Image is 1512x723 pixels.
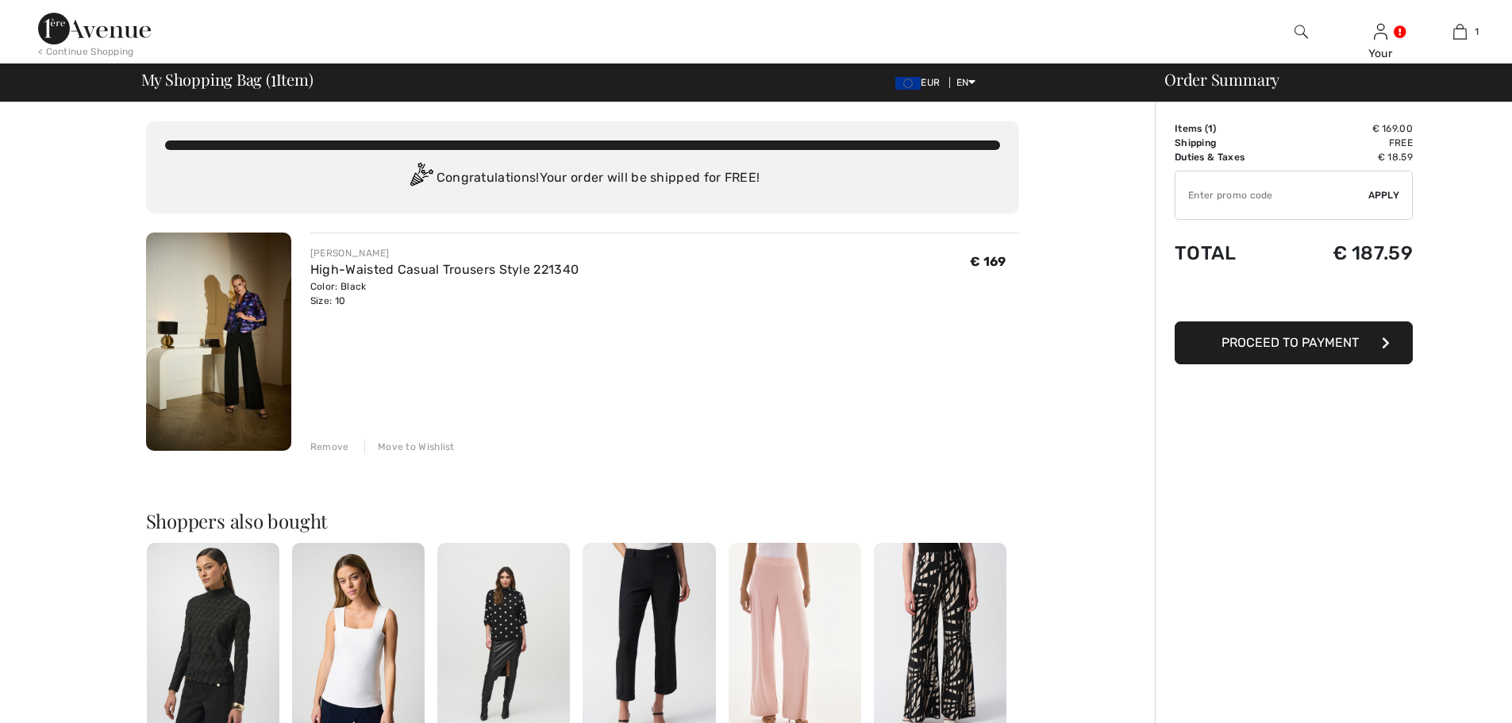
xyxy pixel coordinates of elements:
td: Duties & Taxes [1175,150,1286,164]
iframe: Opens a widget where you can chat to one of our agents [1411,675,1496,715]
div: < Continue Shopping [38,44,134,59]
span: 1 [1475,25,1479,39]
td: Items ( ) [1175,121,1286,136]
span: EUR [895,77,946,88]
div: Order Summary [1145,71,1502,87]
span: EN [956,77,976,88]
img: My Bag [1453,22,1467,41]
a: 1 [1421,22,1499,41]
span: € 169 [970,254,1006,269]
img: Congratulation2.svg [405,163,437,194]
span: Proceed to Payment [1222,335,1359,350]
button: Proceed to Payment [1175,321,1413,364]
iframe: PayPal [1175,280,1413,316]
img: My Info [1374,22,1387,41]
div: [PERSON_NAME] [310,246,579,260]
input: Promo code [1175,171,1368,219]
div: Move to Wishlist [364,440,455,454]
div: Remove [310,440,349,454]
td: Shipping [1175,136,1286,150]
img: Euro [895,77,921,90]
img: 1ère Avenue [38,13,151,44]
div: Your [1341,45,1419,62]
td: € 187.59 [1286,226,1413,280]
span: My Shopping Bag ( Item) [141,71,314,87]
span: 1 [271,67,276,88]
a: High-Waisted Casual Trousers Style 221340 [310,262,579,277]
a: Sign In [1374,24,1387,39]
span: 1 [1208,123,1213,134]
td: € 169.00 [1286,121,1413,136]
span: Apply [1368,188,1400,202]
td: Total [1175,226,1286,280]
div: Congratulations! Your order will be shipped for FREE! [165,163,1000,194]
h2: Shoppers also bought [146,511,1019,530]
div: Color: Black Size: 10 [310,279,579,308]
td: € 18.59 [1286,150,1413,164]
img: High-Waisted Casual Trousers Style 221340 [146,233,291,451]
img: search the website [1295,22,1308,41]
td: Free [1286,136,1413,150]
